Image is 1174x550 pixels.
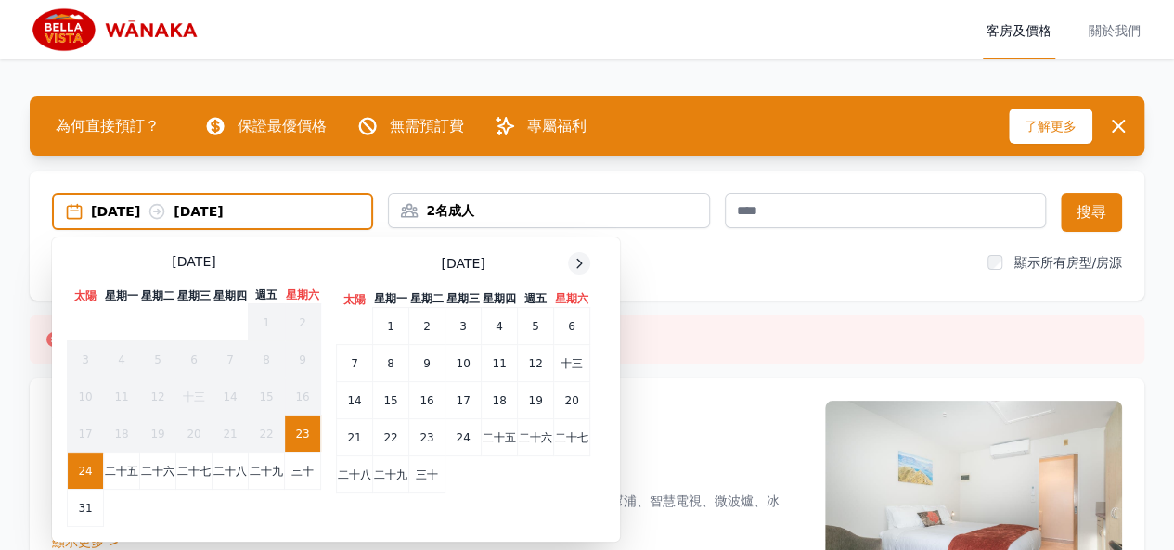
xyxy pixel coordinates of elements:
button: 搜尋 [1061,193,1122,232]
font: 21 [347,431,361,444]
td: 3 [445,307,482,344]
font: [DATE] [441,256,484,271]
font: 星期三 [177,288,211,301]
td: 2 [409,307,445,344]
td: 24 [445,418,482,455]
font: 二十七 [177,465,211,478]
font: 專屬福利 [527,117,587,134]
td: 二十五 [482,418,518,455]
font: 週五 [255,288,277,301]
font: 2 [423,320,431,333]
font: 11 [114,390,128,403]
td: 15 [373,381,409,418]
td: 二十七 [554,418,590,455]
font: 客房及價格 [987,23,1051,38]
font: 7 [351,357,358,370]
font: 23 [419,431,433,444]
td: 23 [285,415,321,452]
font: 二十五 [483,431,516,444]
font: 9 [423,357,431,370]
td: 11 [482,344,518,381]
font: 2名成人 [426,203,474,218]
font: 22 [259,428,273,441]
font: 二十七 [555,431,588,444]
font: 太陽 [343,292,366,305]
font: 15 [383,394,397,407]
font: 8 [263,353,270,366]
td: 9 [409,344,445,381]
td: 十三 [554,344,590,381]
font: 6 [190,353,198,366]
font: 31 [78,502,92,515]
img: 瓦納卡貝拉維斯塔飯店 [30,7,208,52]
font: 二十九 [250,465,283,478]
font: 關於我們 [1089,23,1141,38]
font: 週五 [524,292,547,305]
font: 星期二 [141,288,174,301]
td: 二十七 [176,452,213,489]
td: 二十六 [518,418,554,455]
font: 了解更多 [1025,119,1077,134]
font: 5 [532,320,539,333]
font: 無需預訂費 [390,117,464,134]
font: 星期四 [213,288,247,301]
td: 21 [337,418,373,455]
td: 17 [445,381,482,418]
td: 22 [373,418,409,455]
font: 15 [259,390,273,403]
font: 十三 [183,390,205,403]
font: 17 [78,428,92,441]
td: 1 [373,307,409,344]
font: 18 [114,428,128,441]
font: 二十八 [338,468,371,481]
font: 星期四 [483,292,516,305]
font: 3 [459,320,467,333]
font: [DATE] [174,204,223,219]
font: 21 [223,428,237,441]
td: 7 [337,344,373,381]
font: 星期六 [555,292,588,305]
td: 23 [409,418,445,455]
font: 二十九 [374,468,407,481]
font: 三十 [291,465,314,478]
font: 16 [295,390,309,403]
font: 19 [528,394,542,407]
td: 19 [518,381,554,418]
font: 9 [299,353,306,366]
font: 20 [187,428,200,441]
font: [DATE] [91,204,140,219]
font: 星期三 [446,292,480,305]
font: 12 [150,390,164,403]
font: 5 [154,353,161,366]
td: 二十八 [213,452,249,489]
font: 19 [150,428,164,441]
td: 6 [554,307,590,344]
font: 7 [226,353,234,366]
td: 三十 [409,455,445,492]
td: 8 [373,344,409,381]
td: 24 [68,452,104,489]
font: 星期一 [374,292,407,305]
font: 24 [78,465,92,478]
td: 31 [68,489,104,526]
td: 二十九 [373,455,409,492]
font: 22 [383,431,397,444]
td: 18 [482,381,518,418]
td: 二十六 [140,452,176,489]
font: 4 [496,320,503,333]
font: 10 [78,390,92,403]
font: 二十八 [213,465,247,478]
font: 24 [456,431,470,444]
td: 12 [518,344,554,381]
font: 1 [387,320,394,333]
font: 搜尋 [1077,203,1106,221]
td: 二十五 [104,452,140,489]
font: 16 [419,394,433,407]
font: 十三 [561,357,583,370]
font: 11 [492,357,506,370]
font: 14 [347,394,361,407]
font: 二十六 [141,465,174,478]
font: 23 [295,428,309,441]
font: 17 [456,394,470,407]
font: 三十 [416,468,438,481]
